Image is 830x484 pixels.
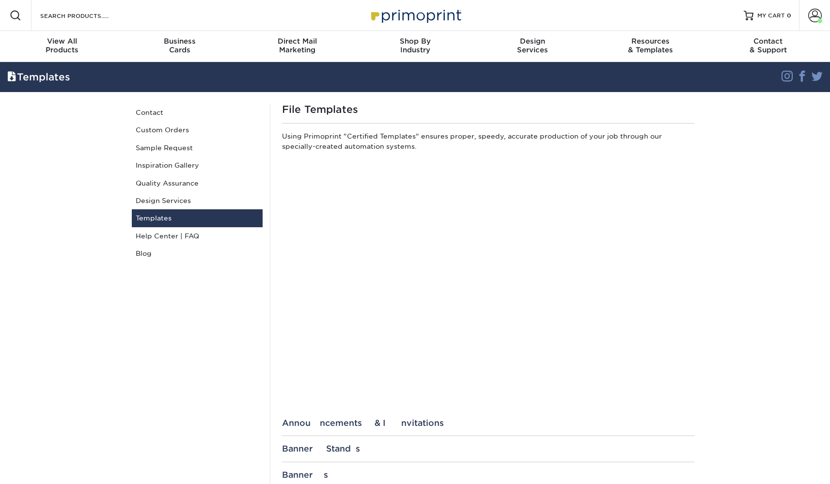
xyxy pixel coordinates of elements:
a: Help Center | FAQ [132,227,263,245]
h1: File Templates [282,104,694,115]
div: Announcements & Invitations [282,418,694,428]
span: Direct Mail [238,37,356,46]
div: Banner Stands [282,444,694,453]
div: Marketing [238,37,356,54]
p: Using Primoprint "Certified Templates" ensures proper, speedy, accurate production of your job th... [282,131,694,155]
div: & Templates [592,37,709,54]
span: Shop By [356,37,474,46]
div: & Support [709,37,827,54]
div: Products [3,37,121,54]
a: Blog [132,245,263,262]
a: Contact [132,104,263,121]
div: Industry [356,37,474,54]
a: BusinessCards [121,31,238,62]
div: Banners [282,470,694,480]
span: 0 [787,12,791,19]
img: Primoprint [367,5,464,26]
a: Inspiration Gallery [132,156,263,174]
a: Templates [132,209,263,227]
span: View All [3,37,121,46]
span: Resources [592,37,709,46]
span: Design [474,37,592,46]
input: SEARCH PRODUCTS..... [39,10,134,21]
div: Services [474,37,592,54]
a: Quality Assurance [132,174,263,192]
a: Contact& Support [709,31,827,62]
span: Contact [709,37,827,46]
a: DesignServices [474,31,592,62]
a: Direct MailMarketing [238,31,356,62]
a: Custom Orders [132,121,263,139]
span: MY CART [757,12,785,20]
a: View AllProducts [3,31,121,62]
span: Business [121,37,238,46]
a: Shop ByIndustry [356,31,474,62]
div: Cards [121,37,238,54]
a: Sample Request [132,139,263,156]
a: Design Services [132,192,263,209]
a: Resources& Templates [592,31,709,62]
